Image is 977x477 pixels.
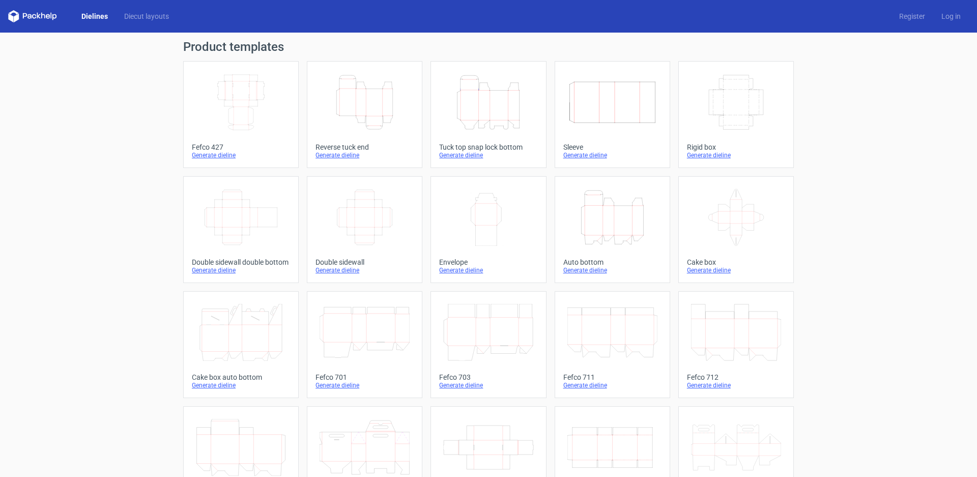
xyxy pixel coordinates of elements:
[315,151,414,159] div: Generate dieline
[192,151,290,159] div: Generate dieline
[192,143,290,151] div: Fefco 427
[563,266,662,274] div: Generate dieline
[430,176,546,283] a: EnvelopeGenerate dieline
[439,258,537,266] div: Envelope
[555,61,670,168] a: SleeveGenerate dieline
[183,41,794,53] h1: Product templates
[116,11,177,21] a: Diecut layouts
[73,11,116,21] a: Dielines
[678,176,794,283] a: Cake boxGenerate dieline
[315,143,414,151] div: Reverse tuck end
[307,176,422,283] a: Double sidewallGenerate dieline
[439,381,537,389] div: Generate dieline
[430,291,546,398] a: Fefco 703Generate dieline
[555,291,670,398] a: Fefco 711Generate dieline
[563,381,662,389] div: Generate dieline
[430,61,546,168] a: Tuck top snap lock bottomGenerate dieline
[439,266,537,274] div: Generate dieline
[687,373,785,381] div: Fefco 712
[687,266,785,274] div: Generate dieline
[307,61,422,168] a: Reverse tuck endGenerate dieline
[315,373,414,381] div: Fefco 701
[687,381,785,389] div: Generate dieline
[192,258,290,266] div: Double sidewall double bottom
[933,11,969,21] a: Log in
[563,373,662,381] div: Fefco 711
[891,11,933,21] a: Register
[315,266,414,274] div: Generate dieline
[192,266,290,274] div: Generate dieline
[555,176,670,283] a: Auto bottomGenerate dieline
[678,291,794,398] a: Fefco 712Generate dieline
[315,258,414,266] div: Double sidewall
[183,291,299,398] a: Cake box auto bottomGenerate dieline
[678,61,794,168] a: Rigid boxGenerate dieline
[563,143,662,151] div: Sleeve
[192,381,290,389] div: Generate dieline
[563,258,662,266] div: Auto bottom
[439,373,537,381] div: Fefco 703
[439,151,537,159] div: Generate dieline
[687,143,785,151] div: Rigid box
[439,143,537,151] div: Tuck top snap lock bottom
[307,291,422,398] a: Fefco 701Generate dieline
[563,151,662,159] div: Generate dieline
[687,258,785,266] div: Cake box
[192,373,290,381] div: Cake box auto bottom
[183,61,299,168] a: Fefco 427Generate dieline
[315,381,414,389] div: Generate dieline
[687,151,785,159] div: Generate dieline
[183,176,299,283] a: Double sidewall double bottomGenerate dieline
